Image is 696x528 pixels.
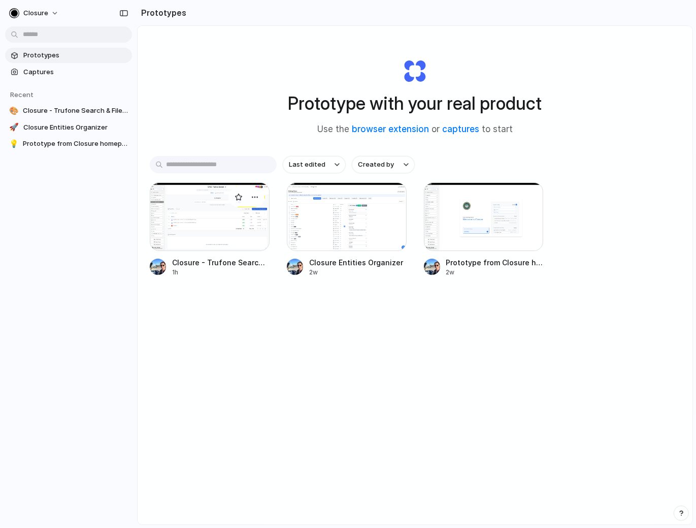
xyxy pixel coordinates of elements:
div: 2w [309,268,407,277]
a: captures [442,124,479,134]
button: Last edited [283,156,346,173]
div: 1h [172,268,270,277]
span: Closure - Trufone Search & File Selection [23,106,128,116]
span: Created by [358,160,394,170]
a: Prototypes [5,48,132,63]
span: Use the or to start [317,123,513,136]
div: 🚀 [9,122,19,133]
span: Closure - Trufone Search & File Selection [172,257,270,268]
span: Closure Entities Organizer [309,257,407,268]
div: 2w [446,268,544,277]
span: Prototypes [23,50,128,60]
a: 🚀Closure Entities Organizer [5,120,132,135]
a: Captures [5,65,132,80]
a: browser extension [352,124,429,134]
a: Closure - Trufone Search & File SelectionClosure - Trufone Search & File Selection1h [150,182,270,277]
a: Prototype from Closure homepagePrototype from Closure homepage2w [424,182,544,277]
h2: Prototypes [137,7,186,19]
span: Closure [23,8,48,18]
div: 💡 [9,139,19,149]
span: Last edited [289,160,325,170]
a: 💡Prototype from Closure homepage [5,136,132,151]
button: Created by [352,156,415,173]
span: Closure Entities Organizer [23,122,128,133]
span: Captures [23,67,128,77]
div: 🎨 [9,106,19,116]
span: Prototype from Closure homepage [23,139,128,149]
span: Prototype from Closure homepage [446,257,544,268]
a: 🎨Closure - Trufone Search & File Selection [5,103,132,118]
button: Closure [5,5,64,21]
a: Closure Entities OrganizerClosure Entities Organizer2w [287,182,407,277]
span: Recent [10,90,34,99]
h1: Prototype with your real product [288,90,542,117]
